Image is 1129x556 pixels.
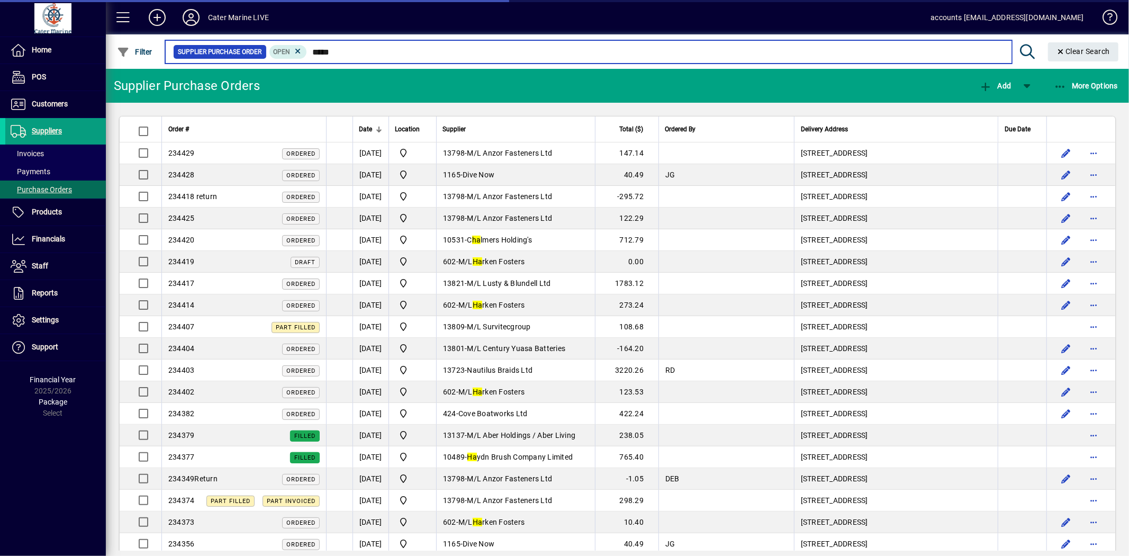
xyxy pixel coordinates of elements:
span: Cater Marine [395,212,430,225]
td: - [436,425,595,446]
td: [DATE] [353,294,389,316]
button: Clear [1048,42,1119,61]
button: More options [1085,535,1102,552]
td: [STREET_ADDRESS] [794,186,998,208]
span: Delivery Address [801,123,848,135]
td: 3220.26 [595,360,658,381]
td: [STREET_ADDRESS] [794,338,998,360]
td: [DATE] [353,338,389,360]
button: More Options [1051,76,1121,95]
span: Home [32,46,51,54]
span: C lmers Holding's [467,236,532,244]
span: Cater Marine [395,407,430,420]
span: Ordered [286,519,315,526]
span: Part Filled [211,498,250,505]
span: M/L rken Fosters [458,257,525,266]
td: 10.40 [595,512,658,533]
span: 234419 [168,257,195,266]
button: More options [1085,297,1102,313]
button: Edit [1058,535,1074,552]
button: Edit [1058,340,1074,357]
span: 10531 [443,236,465,244]
span: Ordered [286,541,315,548]
span: Payments [11,167,50,176]
span: Supplier [443,123,466,135]
td: [STREET_ADDRESS] [794,446,998,468]
span: M/L Aber Holdings / Aber Living [467,431,576,440]
td: [DATE] [353,381,389,403]
a: Settings [5,307,106,334]
span: Ordered By [665,123,696,135]
span: Dive Now [463,171,494,179]
span: 13798 [443,149,465,157]
span: 234404 [168,344,195,353]
td: [DATE] [353,142,389,164]
span: Cater Marine [395,277,430,290]
span: 602 [443,301,456,309]
span: M/L Anzor Fasteners Ltd [467,149,553,157]
a: Customers [5,91,106,118]
td: [STREET_ADDRESS] [794,229,998,251]
span: Due Date [1005,123,1031,135]
span: M/L Anzor Fasteners Ltd [467,192,553,201]
span: M/L Lusty & Blundell Ltd [467,279,551,288]
a: Purchase Orders [5,181,106,199]
span: Staff [32,262,48,270]
span: Cater Marine [395,342,430,355]
div: Order # [168,123,320,135]
span: Ordered [286,172,315,179]
span: M/L Survitecgroup [467,322,531,331]
span: 234414 [168,301,195,309]
span: 13798 [443,192,465,201]
span: Package [39,398,67,406]
span: Part Invoiced [267,498,315,505]
td: [DATE] [353,164,389,186]
td: 147.14 [595,142,658,164]
span: DEB [665,474,680,483]
button: Edit [1058,145,1074,162]
span: Ordered [286,194,315,201]
td: [DATE] [353,251,389,273]
td: 0.00 [595,251,658,273]
button: More options [1085,492,1102,509]
div: Location [395,123,430,135]
td: 422.24 [595,403,658,425]
span: Order # [168,123,189,135]
a: Knowledge Base [1095,2,1116,37]
span: 1165 [443,171,460,179]
span: 234373 [168,518,195,526]
button: More options [1085,210,1102,227]
em: Ha [473,518,483,526]
span: Reports [32,289,58,297]
td: - [436,468,595,490]
span: 234403 [168,366,195,374]
td: [DATE] [353,425,389,446]
td: 40.49 [595,533,658,555]
a: Payments [5,163,106,181]
em: ha [472,236,481,244]
div: Supplier Purchase Orders [114,77,260,94]
span: More Options [1054,82,1118,90]
td: - [436,164,595,186]
span: Cater Marine [395,494,430,507]
span: 13798 [443,496,465,505]
button: Edit [1058,231,1074,248]
span: 234407 [168,322,195,331]
span: 234382 [168,409,195,418]
span: 234420 [168,236,195,244]
button: More options [1085,514,1102,531]
span: Settings [32,316,59,324]
span: Nautilus Braids Ltd [467,366,533,374]
span: 602 [443,518,456,526]
button: More options [1085,145,1102,162]
div: Total ($) [602,123,653,135]
a: Home [5,37,106,64]
td: -1.05 [595,468,658,490]
td: 122.29 [595,208,658,229]
span: 10489 [443,453,465,461]
td: 40.49 [595,164,658,186]
span: M/L rken Fosters [458,388,525,396]
td: [DATE] [353,403,389,425]
td: [STREET_ADDRESS] [794,316,998,338]
span: 13798 [443,214,465,222]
